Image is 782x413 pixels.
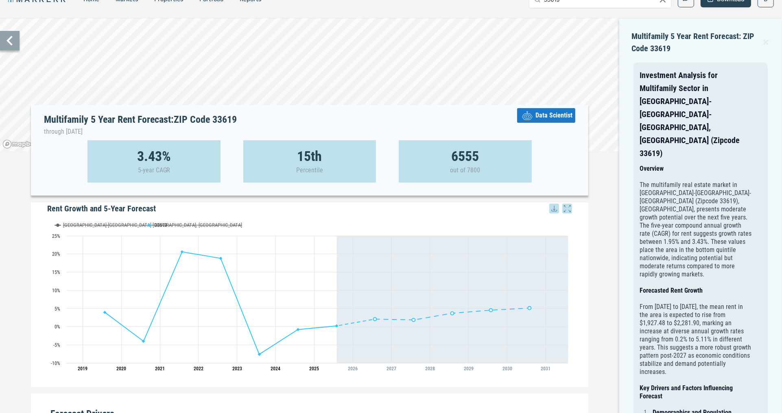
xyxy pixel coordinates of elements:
[2,139,38,149] a: Mapbox logo
[52,270,60,275] text: 15%
[535,111,572,120] span: Data Scientist
[258,353,261,356] path: Saturday, 29 Jul, 20:00, -7.63. 33619.
[310,366,319,372] tspan: 2025
[44,114,237,137] h1: Multifamily 5 Year Rent Forecast: ZIP Code 33619
[52,233,60,239] text: 25%
[640,384,733,400] strong: Key Drivers and Factors Influencing Forecast
[219,257,223,260] path: Friday, 29 Jul, 20:00, 18.78. 33619.
[451,312,454,315] path: Saturday, 29 Jul, 20:00, 3.67. 33619.
[489,309,493,312] path: Sunday, 29 Jul, 20:00, 4.52. 33619.
[528,306,531,310] path: Monday, 29 Jul, 20:00, 5.11. 33619.
[502,366,512,372] tspan: 2030
[425,366,435,372] tspan: 2028
[116,366,126,372] tspan: 2020
[194,366,203,372] tspan: 2022
[44,126,237,137] p: through [DATE]
[47,215,572,377] svg: Interactive chart
[640,69,751,160] h3: Investment Analysis for Multifamily Sector in [GEOGRAPHIC_DATA]-[GEOGRAPHIC_DATA]-[GEOGRAPHIC_DAT...
[52,288,60,293] text: 10%
[155,366,165,372] tspan: 2021
[55,306,60,312] text: 5%
[138,166,170,174] p: 5-year CAGR
[631,30,770,61] div: Multifamily 5 Year Rent Forecast: ZIP Code 33619
[47,202,572,215] h5: Rent Growth and 5-Year Forecast
[52,251,60,257] text: 20%
[464,366,474,372] tspan: 2029
[53,342,60,348] text: -5%
[78,366,87,372] tspan: 2019
[232,366,242,372] tspan: 2023
[541,366,551,372] tspan: 2031
[155,222,167,228] text: 33619
[47,215,572,377] div: Rent Growth and 5-Year Forecast. Highcharts interactive chart.
[517,108,575,123] button: Data Scientist
[297,328,300,331] path: Monday, 29 Jul, 20:00, -0.81. 33619.
[335,324,339,328] path: Tuesday, 29 Jul, 20:00, 0.2. 33619.
[348,366,358,372] tspan: 2026
[51,361,60,366] text: -10%
[412,319,415,322] path: Thursday, 29 Jul, 20:00, 1.84. 33619.
[297,152,322,160] strong: 15th
[640,181,751,278] p: The multifamily real estate market in [GEOGRAPHIC_DATA]-[GEOGRAPHIC_DATA]-[GEOGRAPHIC_DATA] (Zipc...
[640,287,703,294] strong: Forecasted Rent Growth
[374,306,531,322] g: 33619, line 4 of 4 with 5 data points.
[451,152,479,160] strong: 6555
[374,318,377,321] path: Wednesday, 29 Jul, 20:00, 2.06. 33619.
[640,165,664,172] strong: Overview
[387,366,396,372] tspan: 2027
[55,324,60,330] text: 0%
[137,152,171,160] strong: 3.43%
[450,166,480,174] p: out of 7800
[63,222,242,228] text: [GEOGRAPHIC_DATA]-[GEOGRAPHIC_DATA]-[GEOGRAPHIC_DATA], [GEOGRAPHIC_DATA]
[181,250,184,254] path: Thursday, 29 Jul, 20:00, 20.57. 33619.
[296,166,323,174] p: Percentile
[271,366,281,372] tspan: 2024
[103,311,107,314] path: Monday, 29 Jul, 20:00, 3.92. 33619.
[142,340,145,343] path: Wednesday, 29 Jul, 20:00, -4.03. 33619.
[640,303,751,376] p: From [DATE] to [DATE], the mean rent in the area is expected to rise from $1,927.48 to $2,281.90,...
